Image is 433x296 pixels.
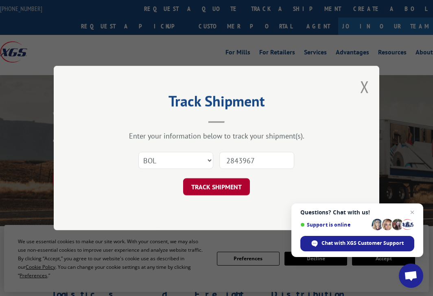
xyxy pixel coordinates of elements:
[94,95,339,111] h2: Track Shipment
[94,131,339,140] div: Enter your information below to track your shipment(s).
[300,222,369,228] span: Support is online
[219,152,294,169] input: Number(s)
[407,207,417,217] span: Close chat
[183,178,250,195] button: TRACK SHIPMENT
[300,209,414,216] span: Questions? Chat with us!
[360,76,369,97] button: Close modal
[300,236,414,251] div: Chat with XGS Customer Support
[321,240,404,247] span: Chat with XGS Customer Support
[399,264,423,288] div: Open chat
